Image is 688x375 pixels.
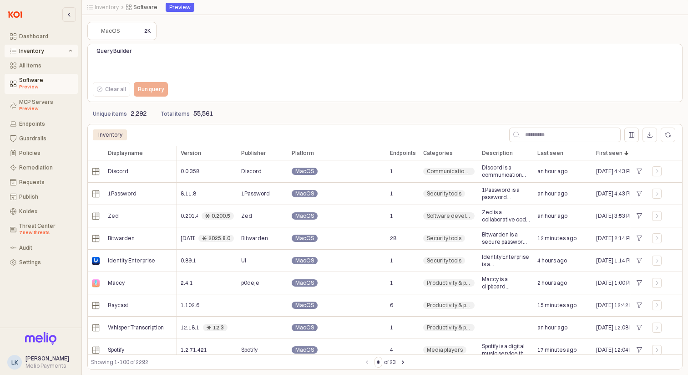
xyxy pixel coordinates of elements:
span: 12 minutes ago [537,235,577,242]
div: Table toolbar [87,354,683,370]
span: [DATE] 4:43 PM [596,190,634,197]
span: Communication & collaboration [427,168,471,175]
span: 2.4.1 [181,279,193,287]
div: Guardrails [19,135,72,142]
span: 4 [390,346,393,354]
span: [DATE] 12:08 PM [596,324,637,331]
span: 1.102.6 [181,302,199,309]
span: Display name [108,149,143,157]
div: 0.200.5 [212,212,230,220]
div: + [634,299,645,311]
span: 12.18.1 [181,324,199,331]
p: Query Builder [96,47,214,55]
span: Media players [427,346,463,354]
span: 0.0.358 [181,168,199,175]
button: Endpoints [5,118,78,130]
span: Bitwarden [108,235,135,242]
span: Spotify [241,346,258,354]
span: 2 hours ago [537,279,567,287]
span: MacOS [295,346,314,354]
span: Endpoints [390,149,416,157]
span: 1 [390,257,393,264]
span: [DATE] 1:00 PM [596,279,634,287]
span: 4 hours ago [537,257,567,264]
span: Software development tools [427,212,471,220]
span: [DATE] [181,235,195,242]
p: Clear all [105,86,126,93]
div: Threat Center [19,223,72,236]
nav: Breadcrumbs [87,4,162,11]
div: MCP Servers [19,99,72,113]
span: 0.89.1 [181,257,196,264]
span: Maccy is a clipboard manager for macOS that enhances productivity by allowing users to manage and... [482,276,530,290]
button: Publish [5,190,78,203]
span: p0deje [241,279,259,287]
span: Publisher [241,149,266,157]
span: MacOS [295,168,314,175]
span: 1Password is a password management application that securely stores and organizes passwords, cred... [482,186,530,201]
span: Discord [108,168,128,175]
span: an hour ago [537,168,567,175]
span: 1 [390,324,393,331]
div: 12.3 [213,324,224,331]
div: Inventory [19,48,67,54]
div: Preview [169,3,191,12]
span: [DATE] 12:42 PM [596,302,637,309]
div: Preview [19,83,72,91]
span: Description [482,149,513,157]
button: Policies [5,147,78,159]
span: an hour ago [537,324,567,331]
span: 1 [390,190,393,197]
span: Productivity & planning [427,279,471,287]
span: MacOS [295,279,314,287]
button: Dashboard [5,30,78,43]
span: Maccy [108,279,125,287]
div: Remediation [19,164,72,171]
span: 0.201.4 [181,212,198,220]
button: LK [7,355,22,370]
span: Platform [292,149,314,157]
span: Whisper Transcription [108,324,164,331]
span: Zed [108,212,119,220]
p: 2,292 [131,109,147,118]
div: Software [19,77,72,91]
span: Zed [241,212,252,220]
span: 8.11.8 [181,190,196,197]
span: Bitwarden [241,235,268,242]
div: Publish [19,194,72,200]
span: MacOS [295,302,314,309]
span: MacOS [295,235,314,242]
span: 1Password [241,190,270,197]
span: Identity Enterprise [108,257,155,264]
span: [DATE] 1:14 PM [596,257,634,264]
div: Koidex [19,208,72,215]
span: MacOS [295,190,314,197]
span: 1 [390,212,393,220]
span: First seen [596,149,622,157]
button: All Items [5,59,78,72]
button: Settings [5,256,78,269]
div: Audit [19,245,72,251]
p: Run query [138,86,164,93]
div: Policies [19,150,72,156]
div: Inventory [93,129,128,140]
span: Security tools [427,235,461,242]
p: 2K [144,27,151,35]
input: Page [375,357,382,367]
div: Melio Payments [25,362,69,370]
div: Requests [19,179,72,185]
button: Audit [5,241,78,254]
span: Raycast [108,302,128,309]
div: Dashboard [19,33,72,40]
p: Total items [161,110,190,118]
span: Discord is a communication platform designed for creating communities, allowing users to chat via... [482,164,530,179]
span: 28 [390,235,396,242]
div: + [634,165,645,177]
span: Spotify [108,346,124,354]
button: Threat Center [5,220,78,240]
span: 1.2.71.421 [181,346,207,354]
button: Run query [134,82,168,97]
span: Zed is a collaborative code editor designed for developers, enabling real-time editing and seamle... [482,209,530,223]
button: Remediation [5,161,78,174]
span: Version [181,149,201,157]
